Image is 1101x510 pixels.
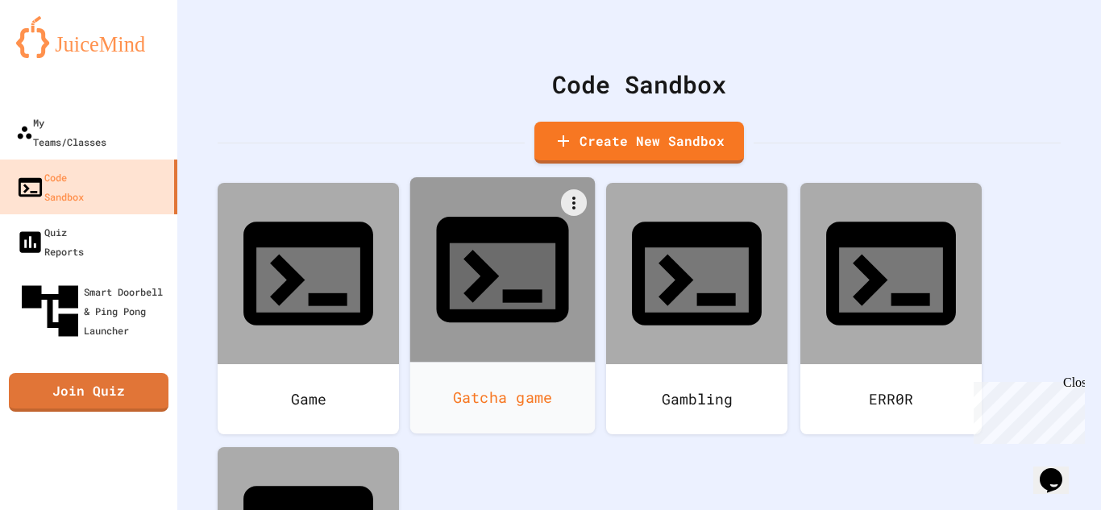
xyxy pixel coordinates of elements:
a: Game [218,183,399,434]
div: My Teams/Classes [16,113,106,151]
div: Chat with us now!Close [6,6,111,102]
a: Gatcha game [410,177,596,433]
a: Create New Sandbox [534,122,744,164]
div: Quiz Reports [16,222,84,261]
iframe: chat widget [967,375,1085,444]
div: Smart Doorbell & Ping Pong Launcher [16,277,171,345]
a: Gambling [606,183,787,434]
div: ERR0R [800,364,982,434]
img: logo-orange.svg [16,16,161,58]
div: Gambling [606,364,787,434]
a: ERR0R [800,183,982,434]
a: Join Quiz [9,373,168,412]
div: Code Sandbox [16,168,84,206]
div: Gatcha game [410,362,596,433]
div: Game [218,364,399,434]
iframe: chat widget [1033,446,1085,494]
div: Code Sandbox [218,66,1061,102]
